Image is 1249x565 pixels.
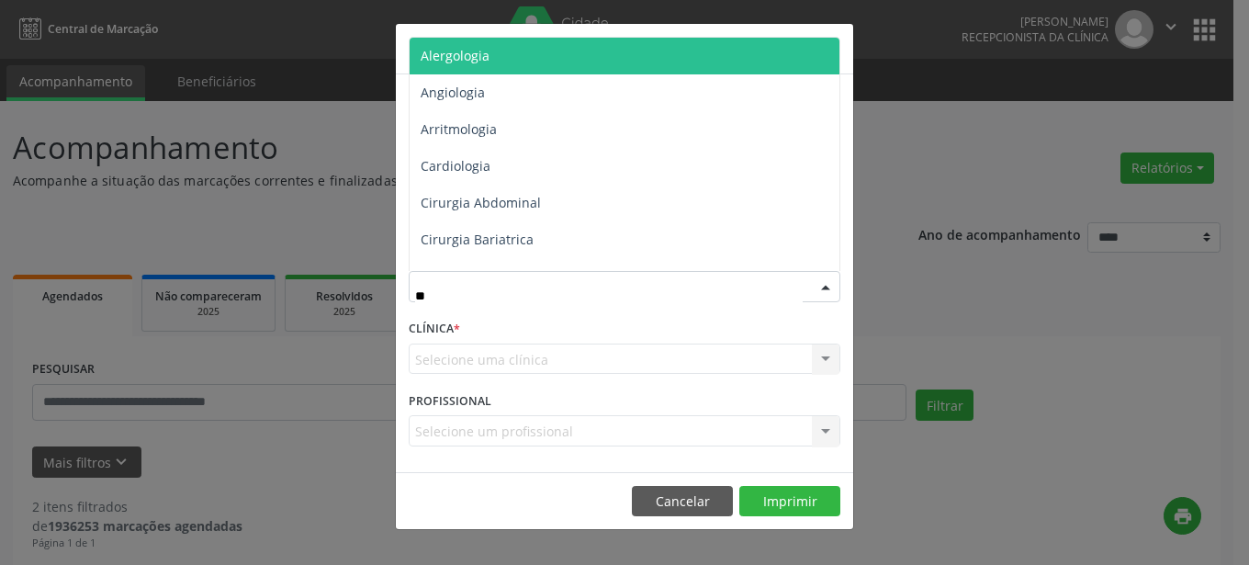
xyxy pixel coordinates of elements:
[421,194,541,211] span: Cirurgia Abdominal
[421,231,534,248] span: Cirurgia Bariatrica
[409,315,460,344] label: CLÍNICA
[409,37,619,61] h5: Relatório de agendamentos
[421,47,489,64] span: Alergologia
[632,486,733,517] button: Cancelar
[421,157,490,175] span: Cardiologia
[816,24,853,69] button: Close
[421,120,497,138] span: Arritmologia
[739,486,840,517] button: Imprimir
[421,267,582,285] span: Cirurgia Cabeça e Pescoço
[421,84,485,101] span: Angiologia
[409,387,491,415] label: PROFISSIONAL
